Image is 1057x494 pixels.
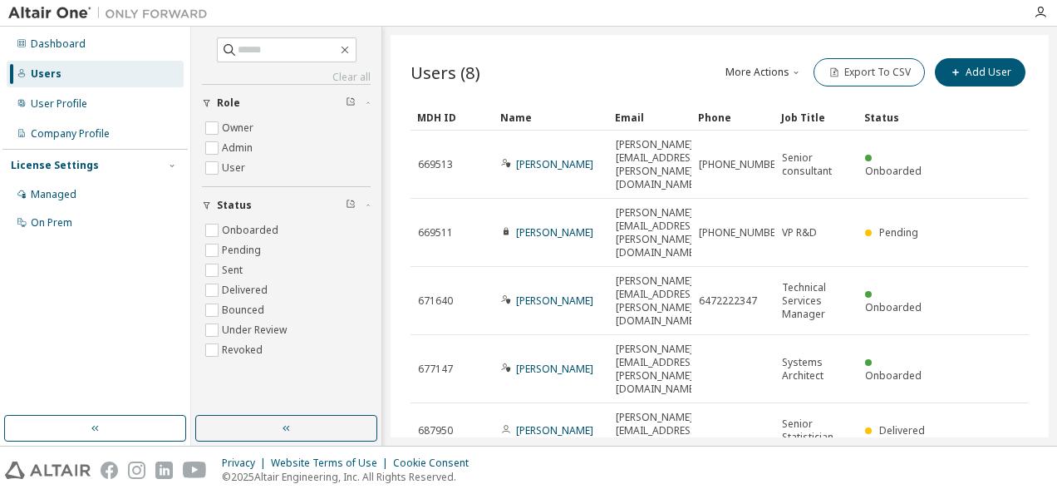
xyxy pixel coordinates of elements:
label: User [222,158,248,178]
span: Onboarded [865,368,922,383]
div: On Prem [31,216,72,230]
div: Cookie Consent [393,457,479,470]
a: [PERSON_NAME] [516,157,593,171]
button: Export To CSV [814,58,925,86]
span: Delivered [879,423,925,437]
span: Onboarded [865,300,922,314]
img: altair_logo.svg [5,462,91,479]
span: Senior Statistician [782,417,850,444]
span: Senior consultant [782,151,850,178]
img: Altair One [8,5,216,22]
label: Pending [222,240,264,260]
button: Status [202,187,371,224]
div: User Profile [31,97,87,111]
p: © 2025 Altair Engineering, Inc. All Rights Reserved. [222,470,479,484]
div: License Settings [11,159,99,172]
span: Users (8) [411,61,480,84]
div: Phone [698,104,768,131]
span: [PERSON_NAME][EMAIL_ADDRESS][PERSON_NAME][DOMAIN_NAME] [616,206,700,259]
span: Clear filter [346,199,356,212]
span: Pending [879,225,918,240]
button: Add User [935,58,1025,86]
a: [PERSON_NAME] [516,225,593,240]
span: 6472222347 [699,294,757,308]
label: Onboarded [222,220,282,240]
label: Revoked [222,340,266,360]
span: [PERSON_NAME][EMAIL_ADDRESS][PERSON_NAME][DOMAIN_NAME] [616,138,700,191]
label: Sent [222,260,246,280]
label: Under Review [222,320,290,340]
a: [PERSON_NAME] [516,362,593,376]
div: Managed [31,188,76,201]
button: More Actions [724,58,804,86]
span: Status [217,199,252,212]
span: Technical Services Manager [782,281,850,321]
span: [PHONE_NUMBER] [699,158,784,171]
img: instagram.svg [128,462,145,479]
span: [PHONE_NUMBER] [699,226,784,240]
label: Delivered [222,280,271,300]
div: Company Profile [31,127,110,141]
span: Clear filter [346,96,356,110]
button: Role [202,85,371,121]
a: [PERSON_NAME] [516,423,593,437]
span: VP R&D [782,226,817,240]
span: Systems Architect [782,356,850,383]
span: 669511 [418,226,453,240]
div: Name [500,104,602,131]
img: linkedin.svg [155,462,173,479]
label: Bounced [222,300,268,320]
span: [PERSON_NAME][EMAIL_ADDRESS][PERSON_NAME][DOMAIN_NAME] [616,343,700,396]
span: [PERSON_NAME][EMAIL_ADDRESS][DOMAIN_NAME] [616,411,700,451]
span: Onboarded [865,164,922,178]
label: Admin [222,138,256,158]
img: facebook.svg [101,462,118,479]
div: MDH ID [417,104,487,131]
span: 677147 [418,363,453,376]
div: Email [615,104,685,131]
img: youtube.svg [183,462,207,479]
span: Role [217,96,240,110]
div: Users [31,67,61,81]
label: Owner [222,118,257,138]
span: [PERSON_NAME][EMAIL_ADDRESS][PERSON_NAME][DOMAIN_NAME] [616,274,700,328]
span: 669513 [418,158,453,171]
div: Job Title [781,104,851,131]
div: Status [864,104,934,131]
a: Clear all [202,71,371,84]
div: Website Terms of Use [271,457,393,470]
a: [PERSON_NAME] [516,294,593,308]
span: 687950 [418,424,453,437]
div: Dashboard [31,37,86,51]
div: Privacy [222,457,271,470]
span: 671640 [418,294,453,308]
